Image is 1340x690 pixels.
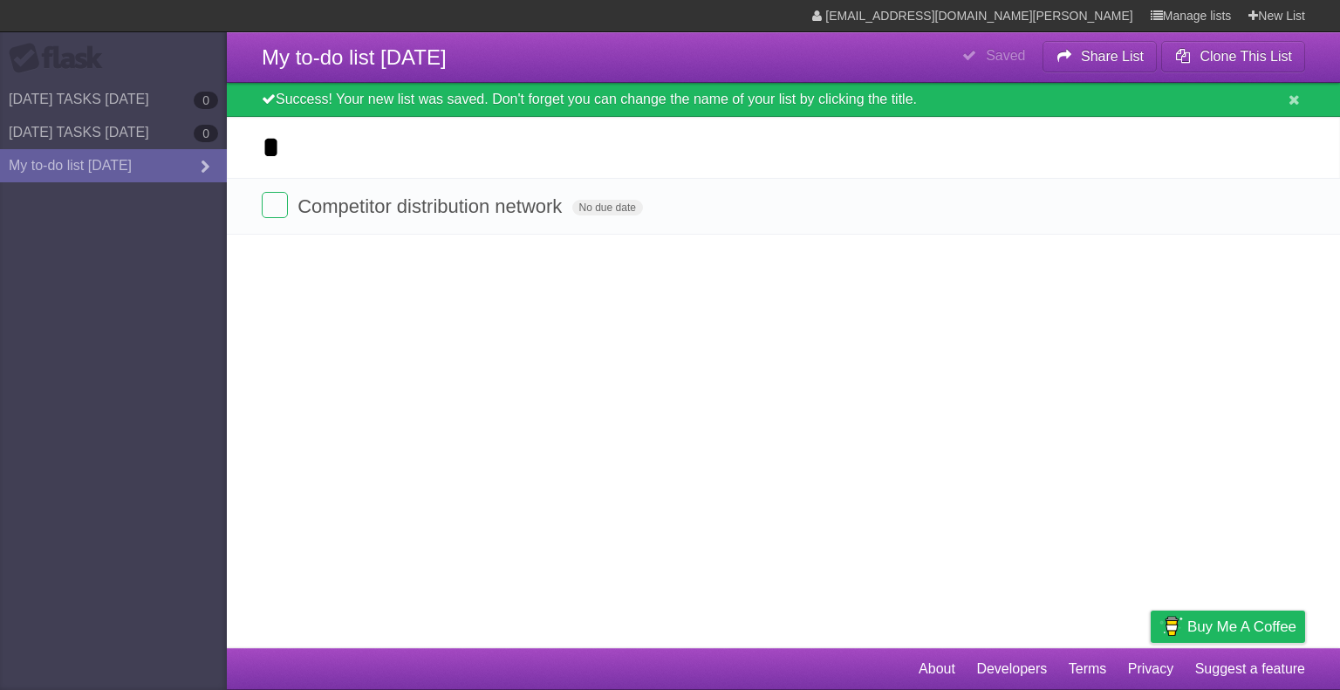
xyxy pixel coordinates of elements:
[1161,41,1305,72] button: Clone This List
[1187,611,1296,642] span: Buy me a coffee
[1128,652,1173,686] a: Privacy
[1069,652,1107,686] a: Terms
[1043,41,1158,72] button: Share List
[976,652,1047,686] a: Developers
[262,45,447,69] span: My to-do list [DATE]
[194,92,218,109] b: 0
[986,48,1025,63] b: Saved
[297,195,566,217] span: Competitor distribution network
[919,652,955,686] a: About
[1081,49,1144,64] b: Share List
[1159,611,1183,641] img: Buy me a coffee
[572,200,643,215] span: No due date
[194,125,218,142] b: 0
[1151,611,1305,643] a: Buy me a coffee
[1195,652,1305,686] a: Suggest a feature
[9,43,113,74] div: Flask
[262,192,288,218] label: Done
[227,83,1340,117] div: Success! Your new list was saved. Don't forget you can change the name of your list by clicking t...
[1200,49,1292,64] b: Clone This List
